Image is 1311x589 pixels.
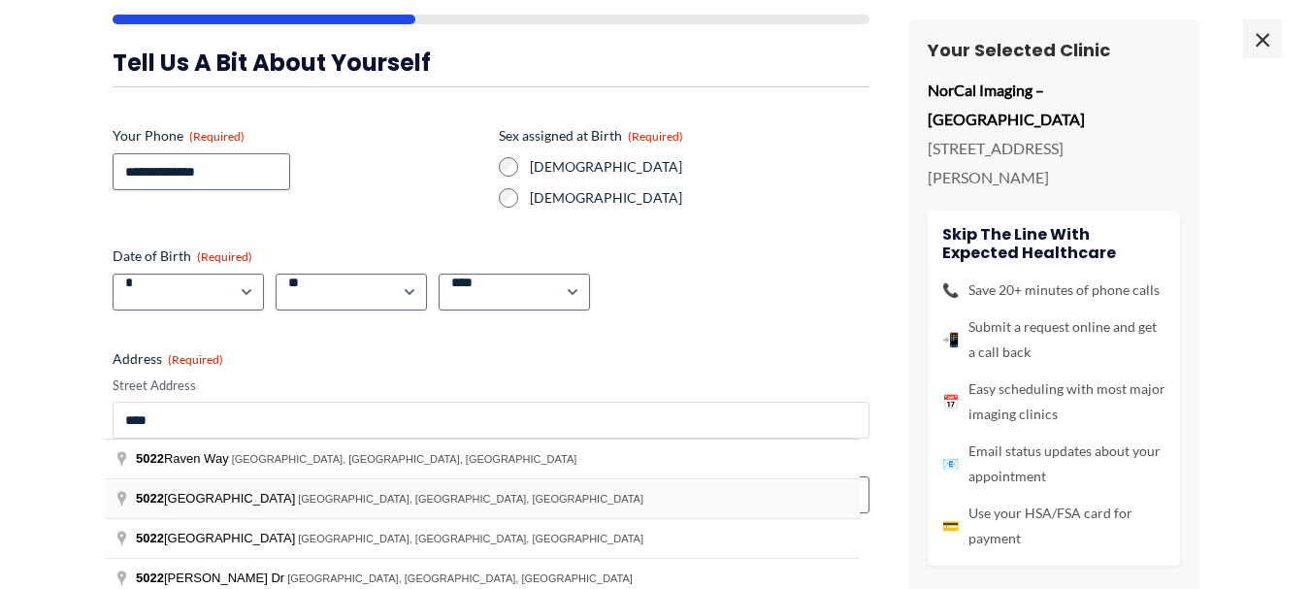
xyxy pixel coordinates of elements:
label: Street Address [113,376,869,395]
label: [DEMOGRAPHIC_DATA] [530,157,869,177]
p: [STREET_ADDRESS][PERSON_NAME] [928,134,1180,191]
span: (Required) [197,249,252,264]
legend: Sex assigned at Birth [499,126,683,146]
span: 📧 [942,451,959,476]
span: [GEOGRAPHIC_DATA], [GEOGRAPHIC_DATA], [GEOGRAPHIC_DATA] [232,453,577,465]
h3: Your Selected Clinic [928,39,1180,61]
label: Your Phone [113,126,483,146]
li: Email status updates about your appointment [942,439,1165,489]
span: 5022 [136,491,164,506]
h4: Skip the line with Expected Healthcare [942,225,1165,262]
span: [GEOGRAPHIC_DATA], [GEOGRAPHIC_DATA], [GEOGRAPHIC_DATA] [298,493,643,505]
span: × [1243,19,1282,58]
span: [GEOGRAPHIC_DATA], [GEOGRAPHIC_DATA], [GEOGRAPHIC_DATA] [298,533,643,544]
li: Submit a request online and get a call back [942,314,1165,365]
span: 📲 [942,327,959,352]
span: (Required) [168,352,223,367]
span: [GEOGRAPHIC_DATA] [136,531,298,545]
li: Save 20+ minutes of phone calls [942,278,1165,303]
p: NorCal Imaging – [GEOGRAPHIC_DATA] [928,76,1180,133]
span: 💳 [942,513,959,539]
li: Easy scheduling with most major imaging clinics [942,376,1165,427]
span: 📞 [942,278,959,303]
h3: Tell us a bit about yourself [113,48,869,78]
span: [PERSON_NAME] Dr [136,571,287,585]
span: [GEOGRAPHIC_DATA], [GEOGRAPHIC_DATA], [GEOGRAPHIC_DATA] [287,573,633,584]
legend: Date of Birth [113,246,252,266]
li: Use your HSA/FSA card for payment [942,501,1165,551]
span: 5022 [136,531,164,545]
span: [GEOGRAPHIC_DATA] [136,491,298,506]
span: Raven Way [136,451,232,466]
span: 📅 [942,389,959,414]
label: [DEMOGRAPHIC_DATA] [530,188,869,208]
span: (Required) [189,129,245,144]
span: 5022 [136,571,164,585]
legend: Address [113,349,223,369]
span: (Required) [628,129,683,144]
span: 5022 [136,451,164,466]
